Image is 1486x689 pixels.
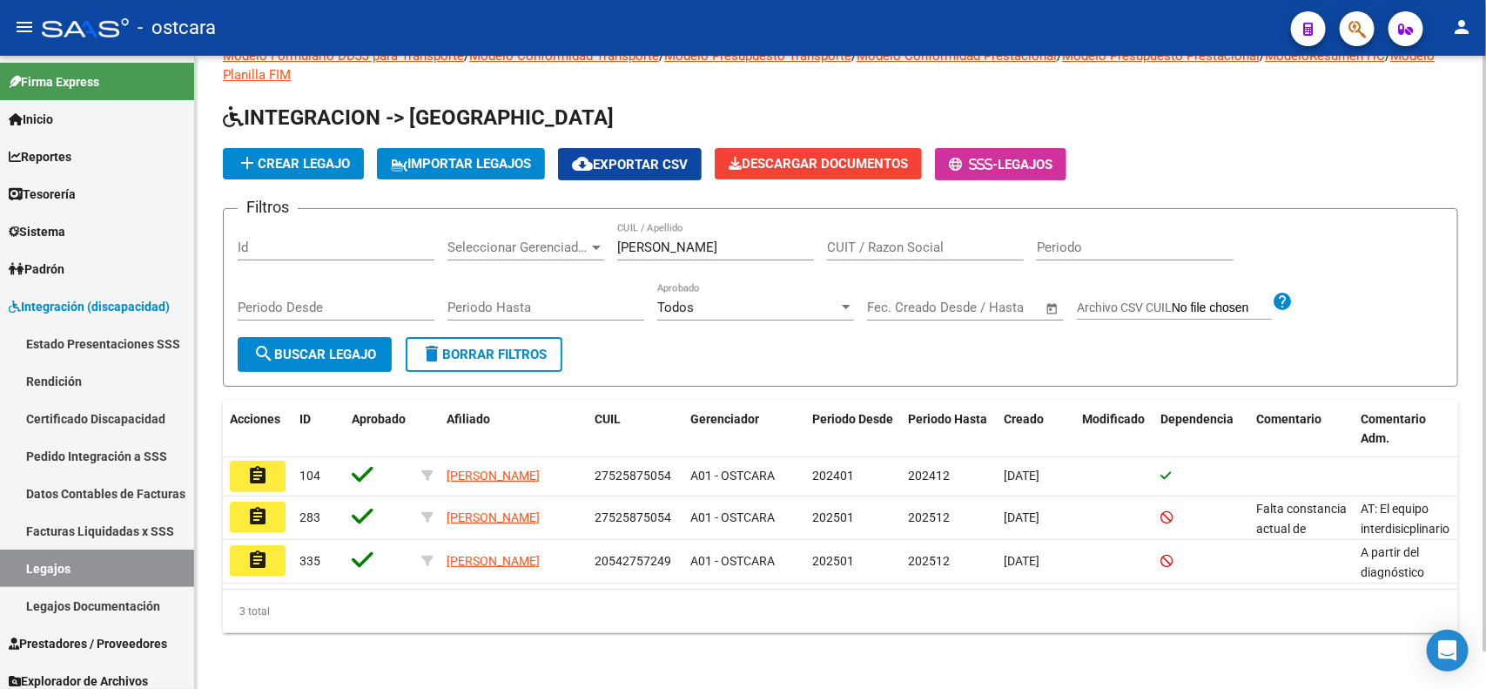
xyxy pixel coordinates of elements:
[812,412,893,426] span: Periodo Desde
[908,469,950,483] span: 202412
[237,152,258,173] mat-icon: add
[238,195,298,220] h3: Filtros
[377,148,545,179] button: IMPORTAR LEGAJOS
[908,510,950,524] span: 202512
[223,401,292,458] datatable-header-cell: Acciones
[729,156,908,172] span: Descargar Documentos
[953,300,1038,315] input: Fecha fin
[299,412,311,426] span: ID
[447,469,540,483] span: [PERSON_NAME]
[1451,17,1472,37] mat-icon: person
[230,412,280,426] span: Acciones
[1361,412,1426,446] span: Comentario Adm.
[690,510,775,524] span: A01 - OSTCARA
[253,343,274,364] mat-icon: search
[1077,301,1172,314] span: Archivo CSV CUIL
[223,105,614,130] span: INTEGRACION -> [GEOGRAPHIC_DATA]
[949,157,998,172] span: -
[1004,469,1039,483] span: [DATE]
[595,469,671,483] span: 27525875054
[572,157,688,172] span: Exportar CSV
[1272,291,1293,312] mat-icon: help
[1075,401,1153,458] datatable-header-cell: Modificado
[857,48,1057,64] a: Modelo Conformidad Prestacional
[812,554,854,568] span: 202501
[421,343,442,364] mat-icon: delete
[997,401,1075,458] datatable-header-cell: Creado
[253,347,376,362] span: Buscar Legajo
[908,412,987,426] span: Periodo Hasta
[9,297,170,316] span: Integración (discapacidad)
[588,401,683,458] datatable-header-cell: CUIL
[805,401,901,458] datatable-header-cell: Periodo Desde
[237,156,350,172] span: Crear Legajo
[9,110,53,129] span: Inicio
[558,148,702,180] button: Exportar CSV
[406,337,562,372] button: Borrar Filtros
[292,401,345,458] datatable-header-cell: ID
[901,401,997,458] datatable-header-cell: Periodo Hasta
[223,48,464,64] a: Modelo Formulario DDJJ para Transporte
[657,300,694,315] span: Todos
[14,17,35,37] mat-icon: menu
[595,554,671,568] span: 20542757249
[812,510,854,524] span: 202501
[715,148,922,179] button: Descargar Documentos
[690,469,775,483] span: A01 - OSTCARA
[299,510,320,524] span: 283
[572,153,593,174] mat-icon: cloud_download
[1354,401,1458,458] datatable-header-cell: Comentario Adm.
[238,337,392,372] button: Buscar Legajo
[299,554,320,568] span: 335
[247,506,268,527] mat-icon: assignment
[223,148,364,179] button: Crear Legajo
[935,148,1066,180] button: -Legajos
[345,401,414,458] datatable-header-cell: Aprobado
[867,300,938,315] input: Fecha inicio
[391,156,531,172] span: IMPORTAR LEGAJOS
[908,554,950,568] span: 202512
[447,412,490,426] span: Afiliado
[9,147,71,166] span: Reportes
[1004,510,1039,524] span: [DATE]
[1172,301,1272,316] input: Archivo CSV CUIL
[247,550,268,571] mat-icon: assignment
[223,46,1458,633] div: / / / / / /
[664,48,851,64] a: Modelo Presupuesto Transporte
[1153,401,1249,458] datatable-header-cell: Dependencia
[9,185,76,204] span: Tesorería
[352,412,406,426] span: Aprobado
[683,401,805,458] datatable-header-cell: Gerenciador
[595,412,621,426] span: CUIL
[447,240,588,255] span: Seleccionar Gerenciador
[1062,48,1260,64] a: Modelo Presupuesto Prestacional
[9,72,99,91] span: Firma Express
[440,401,588,458] datatable-header-cell: Afiliado
[998,157,1052,172] span: Legajos
[223,590,1458,633] div: 3 total
[1427,630,1469,672] div: Open Intercom Messenger
[9,222,65,241] span: Sistema
[138,9,216,47] span: - ostcara
[299,469,320,483] span: 104
[469,48,659,64] a: Modelo Conformidad Transporte
[447,554,540,568] span: [PERSON_NAME]
[1004,554,1039,568] span: [DATE]
[595,510,671,524] span: 27525875054
[247,465,268,486] mat-icon: assignment
[1004,412,1044,426] span: Creado
[1082,412,1145,426] span: Modificado
[690,554,775,568] span: A01 - OSTCARA
[421,347,547,362] span: Borrar Filtros
[1160,412,1234,426] span: Dependencia
[1043,299,1063,319] button: Open calendar
[1249,401,1354,458] datatable-header-cell: Comentario
[812,469,854,483] span: 202401
[690,412,759,426] span: Gerenciador
[1256,412,1321,426] span: Comentario
[9,634,167,653] span: Prestadores / Proveedores
[9,260,64,279] span: Padrón
[447,510,540,524] span: [PERSON_NAME]
[1265,48,1385,64] a: ModeloResumen HC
